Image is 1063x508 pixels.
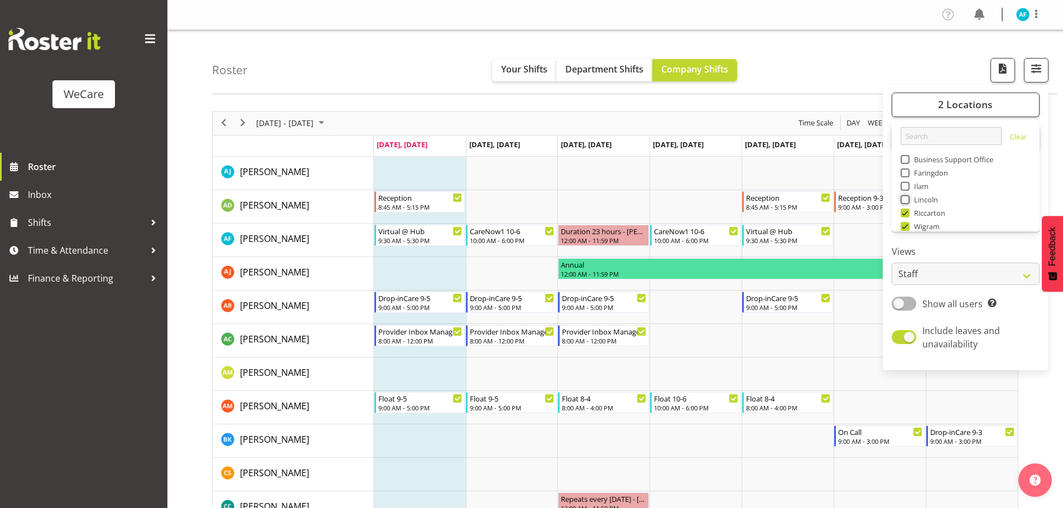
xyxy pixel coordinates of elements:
a: Clear [1010,132,1027,145]
div: next period [233,112,252,135]
button: Download a PDF of the roster according to the set date range. [990,58,1015,83]
div: Float 9-5 [470,393,554,404]
td: Aleea Devenport resource [213,190,374,224]
div: August 11 - 17, 2025 [252,112,331,135]
div: Aleea Devenport"s event - Reception Begin From Monday, August 11, 2025 at 8:45:00 AM GMT+12:00 En... [374,191,465,212]
button: Timeline Week [866,116,889,130]
div: 8:45 AM - 5:15 PM [746,202,830,211]
div: 8:45 AM - 5:15 PM [378,202,463,211]
a: [PERSON_NAME] [240,165,309,178]
a: [PERSON_NAME] [240,399,309,413]
div: 9:00 AM - 3:00 PM [930,437,1014,446]
span: Feedback [1047,227,1057,266]
td: Brian Ko resource [213,424,374,458]
button: Filter Shifts [1024,58,1048,83]
div: Float 10-6 [654,393,738,404]
div: Drop-inCare 9-5 [378,292,463,303]
div: previous period [214,112,233,135]
div: 10:00 AM - 6:00 PM [470,236,554,245]
td: Catherine Stewart resource [213,458,374,491]
span: [PERSON_NAME] [240,299,309,312]
button: Feedback - Show survey [1042,216,1063,292]
span: [PERSON_NAME] [240,400,309,412]
button: Next [235,116,251,130]
button: Time Scale [797,116,835,130]
span: [PERSON_NAME] [240,233,309,245]
a: [PERSON_NAME] [240,265,309,279]
span: [PERSON_NAME] [240,366,309,379]
div: Float 8-4 [562,393,646,404]
div: Aleea Devenport"s event - Reception 9-3 Begin From Saturday, August 16, 2025 at 9:00:00 AM GMT+12... [834,191,925,212]
span: Day [845,116,861,130]
div: CareNow1 10-6 [654,225,738,236]
td: Andrew Casburn resource [213,324,374,357]
a: [PERSON_NAME] [240,299,309,312]
div: 10:00 AM - 6:00 PM [654,236,738,245]
td: Alex Ferguson resource [213,224,374,257]
span: [PERSON_NAME] [240,199,309,211]
span: Show all users [922,298,983,310]
span: [DATE], [DATE] [469,139,520,149]
div: Andrew Casburn"s event - Provider Inbox Management Begin From Wednesday, August 13, 2025 at 8:00:... [558,325,649,346]
div: Alex Ferguson"s event - CareNow1 10-6 Begin From Tuesday, August 12, 2025 at 10:00:00 AM GMT+12:0... [466,225,557,246]
td: Antonia Mao resource [213,357,374,391]
a: [PERSON_NAME] [240,366,309,379]
div: Virtual @ Hub [378,225,463,236]
div: Drop-inCare 9-5 [562,292,646,303]
div: WeCare [64,86,104,103]
div: Float 8-4 [746,393,830,404]
td: AJ Jones resource [213,157,374,190]
div: Provider Inbox Management [562,326,646,337]
a: [PERSON_NAME] [240,232,309,245]
div: Repeats every [DATE] - [PERSON_NAME] [561,493,646,504]
div: Duration 23 hours - [PERSON_NAME] [561,225,646,236]
span: Roster [28,158,162,175]
span: Time Scale [797,116,834,130]
div: Ashley Mendoza"s event - Float 8-4 Begin From Wednesday, August 13, 2025 at 8:00:00 AM GMT+12:00 ... [558,392,649,413]
span: Shifts [28,214,145,231]
div: Brian Ko"s event - Drop-inCare 9-3 Begin From Sunday, August 17, 2025 at 9:00:00 AM GMT+12:00 End... [926,425,1017,447]
span: [DATE], [DATE] [745,139,796,149]
button: 2 Locations [892,93,1040,117]
span: Week [867,116,888,130]
div: Andrea Ramirez"s event - Drop-inCare 9-5 Begin From Tuesday, August 12, 2025 at 9:00:00 AM GMT+12... [466,292,557,313]
span: [DATE], [DATE] [653,139,704,149]
div: Provider Inbox Management [470,326,554,337]
td: Andrea Ramirez resource [213,291,374,324]
div: 9:00 AM - 5:00 PM [470,303,554,312]
div: Alex Ferguson"s event - Duration 23 hours - Alex Ferguson Begin From Wednesday, August 13, 2025 a... [558,225,649,246]
div: CareNow1 10-6 [470,225,554,236]
div: Alex Ferguson"s event - CareNow1 10-6 Begin From Thursday, August 14, 2025 at 10:00:00 AM GMT+12:... [650,225,741,246]
div: Ashley Mendoza"s event - Float 9-5 Begin From Monday, August 11, 2025 at 9:00:00 AM GMT+12:00 End... [374,392,465,413]
div: Float 9-5 [378,393,463,404]
div: 9:30 AM - 5:30 PM [746,236,830,245]
a: [PERSON_NAME] [240,433,309,446]
div: 9:00 AM - 5:00 PM [746,303,830,312]
span: Your Shifts [501,63,547,75]
div: Drop-inCare 9-5 [470,292,554,303]
div: Andrew Casburn"s event - Provider Inbox Management Begin From Tuesday, August 12, 2025 at 8:00:00... [466,325,557,346]
td: Amy Johannsen resource [213,257,374,291]
div: Ashley Mendoza"s event - Float 8-4 Begin From Friday, August 15, 2025 at 8:00:00 AM GMT+12:00 End... [742,392,833,413]
button: Department Shifts [556,59,652,81]
div: Andrew Casburn"s event - Provider Inbox Management Begin From Monday, August 11, 2025 at 8:00:00 ... [374,325,465,346]
div: 8:00 AM - 12:00 PM [470,336,554,345]
div: Reception 9-3 [838,192,922,203]
span: [PERSON_NAME] [240,166,309,178]
div: Aleea Devenport"s event - Reception Begin From Friday, August 15, 2025 at 8:45:00 AM GMT+12:00 En... [742,191,833,212]
div: Ashley Mendoza"s event - Float 10-6 Begin From Thursday, August 14, 2025 at 10:00:00 AM GMT+12:00... [650,392,741,413]
div: 10:00 AM - 6:00 PM [654,403,738,412]
div: 9:00 AM - 3:00 PM [838,437,922,446]
button: Timeline Day [845,116,862,130]
span: [DATE], [DATE] [561,139,612,149]
div: Ashley Mendoza"s event - Float 9-5 Begin From Tuesday, August 12, 2025 at 9:00:00 AM GMT+12:00 En... [466,392,557,413]
span: Company Shifts [661,63,728,75]
div: 12:00 AM - 11:59 PM [561,269,995,278]
div: 9:00 AM - 5:00 PM [378,303,463,312]
span: [DATE], [DATE] [837,139,888,149]
label: Views [892,245,1040,258]
span: [PERSON_NAME] [240,467,309,479]
span: [DATE] - [DATE] [255,116,315,130]
div: 8:00 AM - 4:00 PM [746,403,830,412]
div: 8:00 AM - 4:00 PM [562,403,646,412]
